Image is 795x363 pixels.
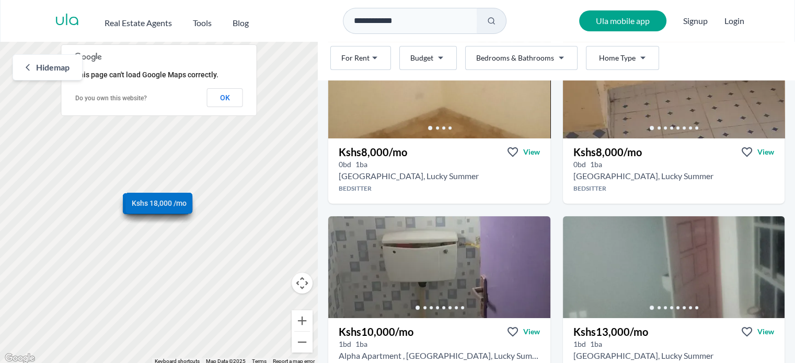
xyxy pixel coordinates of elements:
[292,273,313,294] button: Map camera controls
[233,13,249,29] a: Blog
[292,332,313,353] button: Zoom out
[193,17,212,29] h2: Tools
[573,324,648,339] h3: Kshs 13,000 /mo
[55,11,79,30] a: ula
[563,184,785,193] h4: Bedsitter
[105,13,172,29] button: Real Estate Agents
[123,193,190,214] a: Kshs 12,000 /mo
[328,184,550,193] h4: Bedsitter
[339,145,407,159] h3: Kshs 8,000 /mo
[683,10,708,31] span: Signup
[339,349,539,362] h2: 1 bedroom Apartment for rent in Lucky Summer - Kshs 10,000/mo -JJ Apartment, Nairobi, Kenya, Nair...
[355,159,367,170] h5: 1 bathrooms
[233,17,249,29] h2: Blog
[105,13,270,29] nav: Main
[465,46,578,70] button: Bedrooms & Bathrooms
[523,326,540,337] span: View
[339,339,351,349] h5: 1 bedrooms
[579,10,666,31] a: Ula mobile app
[328,138,550,204] a: Kshs8,000/moViewView property in detail0bd 1ba [GEOGRAPHIC_DATA], Lucky SummerBedsitter
[573,349,713,362] h2: 1 bedroom Apartment for rent in Lucky Summer - Kshs 13,000/mo -Lucky mart supermarket, Nairobi, K...
[75,71,218,79] span: This page can't load Google Maps correctly.
[328,37,550,138] img: Bedsitter for rent - Kshs 8,000/mo - in Lucky Summer around Lucky mart supermarket, Nairobi, Keny...
[207,88,243,107] button: OK
[193,13,212,29] button: Tools
[523,147,540,157] span: View
[330,46,391,70] button: For Rent
[105,17,172,29] h2: Real Estate Agents
[573,170,713,182] h2: Bedsitter for rent in Lucky Summer - Kshs 8,000/mo -JJ Apartment, Nairobi, Kenya, Nairobi county
[132,198,187,208] span: Kshs 18,000 /mo
[355,339,367,349] h5: 1 bathrooms
[339,170,479,182] h2: Bedsitter for rent in Lucky Summer - Kshs 8,000/mo -Lucky mart supermarket, Nairobi, Kenya, Nairo...
[410,53,433,63] span: Budget
[573,145,642,159] h3: Kshs 8,000 /mo
[341,53,370,63] span: For Rent
[399,46,457,70] button: Budget
[125,193,192,214] a: Kshs 18,000 /mo
[590,159,602,170] h5: 1 bathrooms
[476,53,554,63] span: Bedrooms & Bathrooms
[563,138,785,204] a: Kshs8,000/moViewView property in detail0bd 1ba [GEOGRAPHIC_DATA], Lucky SummerBedsitter
[573,159,586,170] h5: 0 bedrooms
[339,159,351,170] h5: 0 bedrooms
[563,216,785,318] img: 1 bedroom Apartment for rent - Kshs 13,000/mo - in Lucky Summer behind Lucky mart supermarket, Na...
[573,339,586,349] h5: 1 bedrooms
[586,46,659,70] button: Home Type
[757,326,774,337] span: View
[590,339,602,349] h5: 1 bathrooms
[724,15,744,27] button: Login
[36,61,70,74] span: Hide map
[339,324,413,339] h3: Kshs 10,000 /mo
[328,216,550,318] img: 1 bedroom Apartment for rent - Kshs 10,000/mo - in Lucky Summer next to JJ Apartment, Nairobi, Ke...
[75,95,147,102] a: Do you own this website?
[599,53,636,63] span: Home Type
[563,37,785,138] img: Bedsitter for rent - Kshs 8,000/mo - in Lucky Summer opposite JJ Apartment, Nairobi, Kenya, Nairo...
[292,310,313,331] button: Zoom in
[757,147,774,157] span: View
